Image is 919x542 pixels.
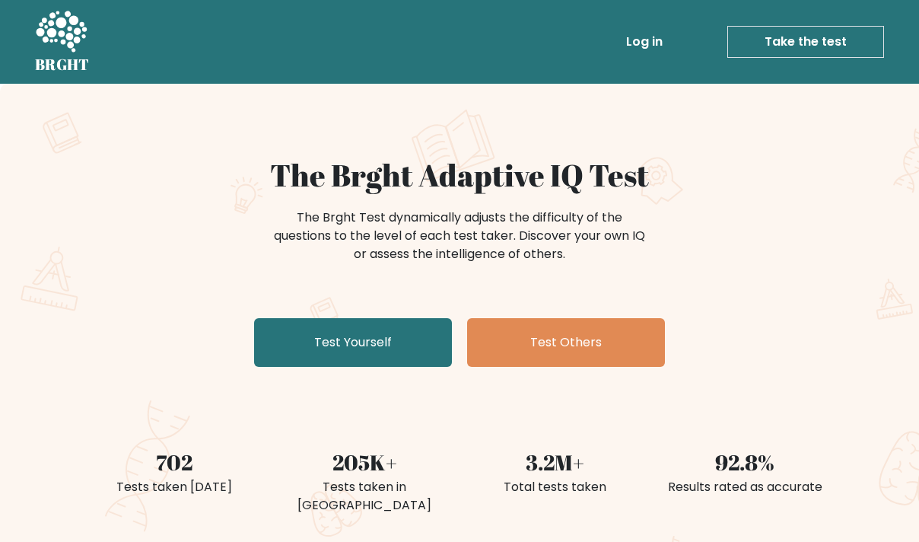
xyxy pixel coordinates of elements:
div: 205K+ [278,446,450,478]
a: Log in [620,27,669,57]
a: Test Others [467,318,665,367]
h5: BRGHT [35,56,90,74]
div: 702 [88,446,260,478]
div: Total tests taken [469,478,641,496]
div: The Brght Test dynamically adjusts the difficulty of the questions to the level of each test take... [269,209,650,263]
a: Test Yourself [254,318,452,367]
div: Tests taken [DATE] [88,478,260,496]
div: 92.8% [659,446,831,478]
div: Results rated as accurate [659,478,831,496]
a: Take the test [727,26,884,58]
div: 3.2M+ [469,446,641,478]
a: BRGHT [35,6,90,78]
div: Tests taken in [GEOGRAPHIC_DATA] [278,478,450,515]
h1: The Brght Adaptive IQ Test [88,157,831,193]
